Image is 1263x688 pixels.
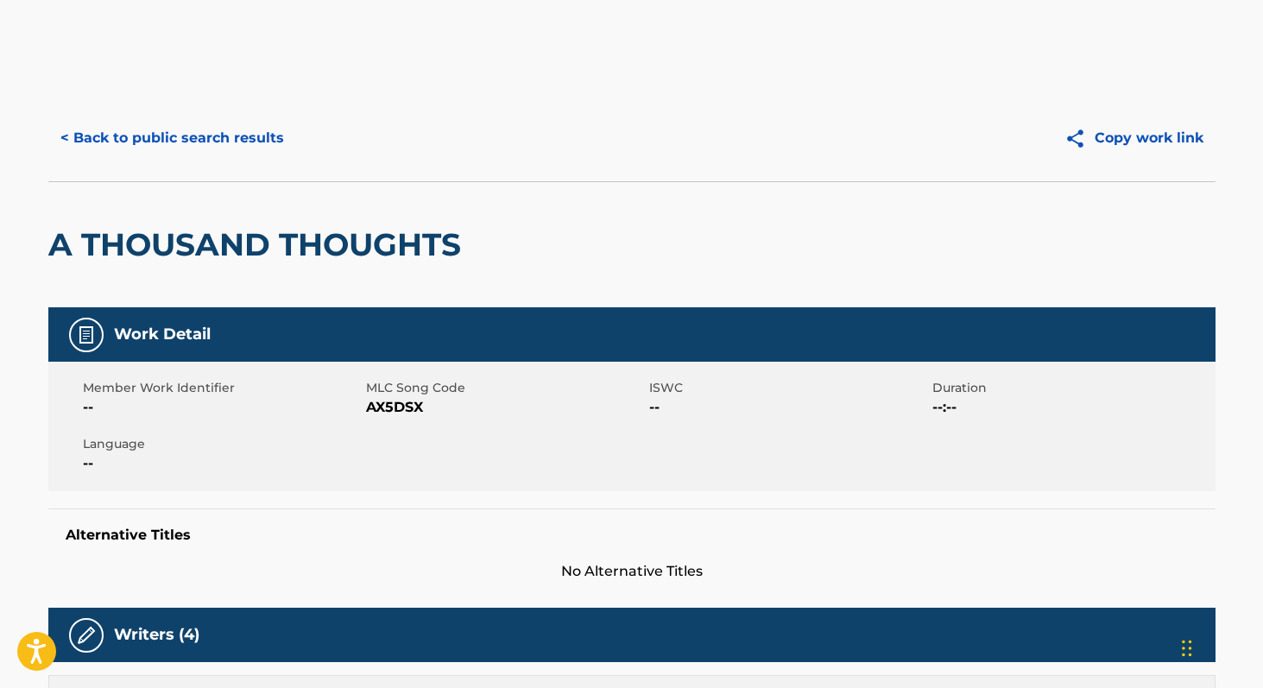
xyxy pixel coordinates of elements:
span: -- [83,453,362,474]
img: Copy work link [1064,128,1095,149]
div: Drag [1182,622,1192,674]
span: No Alternative Titles [48,561,1216,582]
h5: Alternative Titles [66,527,1198,544]
h5: Writers (4) [114,625,199,645]
iframe: Chat Widget [1177,605,1263,688]
button: Copy work link [1052,117,1216,160]
img: Writers [76,625,97,646]
span: AX5DSX [366,397,645,418]
span: MLC Song Code [366,379,645,397]
span: Member Work Identifier [83,379,362,397]
span: -- [649,397,928,418]
h2: A THOUSAND THOUGHTS [48,225,470,264]
h5: Work Detail [114,325,211,344]
span: -- [83,397,362,418]
span: Language [83,435,362,453]
button: < Back to public search results [48,117,296,160]
img: Work Detail [76,325,97,345]
span: Duration [932,379,1211,397]
span: ISWC [649,379,928,397]
span: --:-- [932,397,1211,418]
